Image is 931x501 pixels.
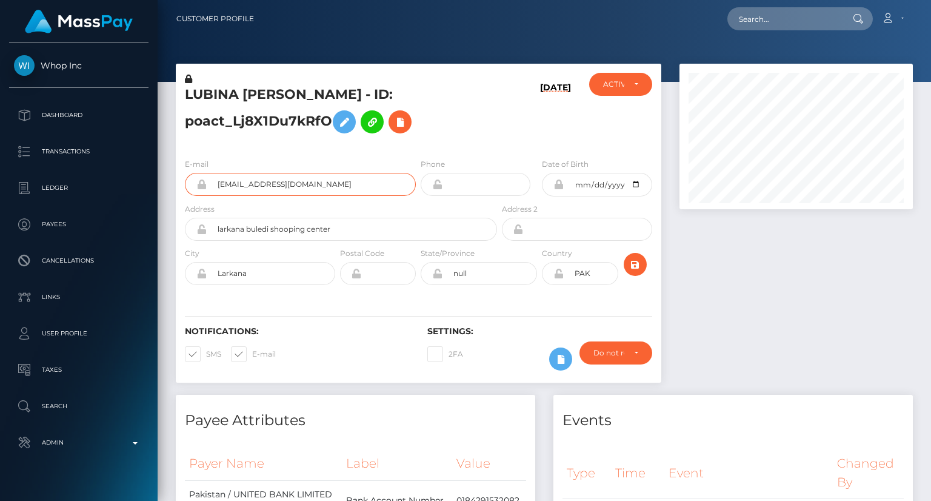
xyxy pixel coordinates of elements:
label: Address [185,204,215,215]
p: Transactions [14,143,144,161]
label: 2FA [427,346,463,362]
p: Ledger [14,179,144,197]
label: State/Province [421,248,475,259]
a: Links [9,282,148,312]
th: Label [342,447,452,480]
th: Value [452,447,526,480]
a: Dashboard [9,100,148,130]
a: Search [9,391,148,422]
p: Payees [14,215,144,234]
th: Changed By [833,447,904,499]
div: ACTIVE [603,79,624,89]
label: E-mail [231,346,276,362]
th: Time [611,447,664,499]
img: MassPay Logo [25,10,133,33]
a: Payees [9,209,148,240]
th: Event [664,447,833,499]
a: Admin [9,428,148,458]
p: Search [14,397,144,415]
button: Do not require [579,341,652,365]
p: Admin [14,434,144,452]
label: Date of Birth [542,159,589,170]
p: Taxes [14,361,144,379]
h6: Notifications: [185,326,409,337]
h4: Payee Attributes [185,410,526,431]
h6: [DATE] [540,82,571,144]
p: User Profile [14,324,144,343]
label: City [185,248,199,259]
a: Customer Profile [176,6,254,32]
a: Cancellations [9,246,148,276]
label: Phone [421,159,445,170]
p: Cancellations [14,252,144,270]
img: Whop Inc [14,55,35,76]
label: Address 2 [502,204,538,215]
a: Ledger [9,173,148,203]
button: ACTIVE [589,73,652,96]
th: Type [562,447,611,499]
a: User Profile [9,318,148,349]
label: E-mail [185,159,209,170]
p: Links [14,288,144,306]
h6: Settings: [427,326,652,337]
h4: Events [562,410,904,431]
a: Taxes [9,355,148,385]
label: SMS [185,346,221,362]
th: Payer Name [185,447,342,480]
label: Postal Code [340,248,384,259]
label: Country [542,248,572,259]
h5: LUBINA [PERSON_NAME] - ID: poact_Lj8X1Du7kRfO [185,86,490,140]
a: Transactions [9,136,148,167]
span: Whop Inc [9,60,148,71]
input: Search... [727,7,841,30]
p: Dashboard [14,106,144,124]
div: Do not require [593,348,624,358]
